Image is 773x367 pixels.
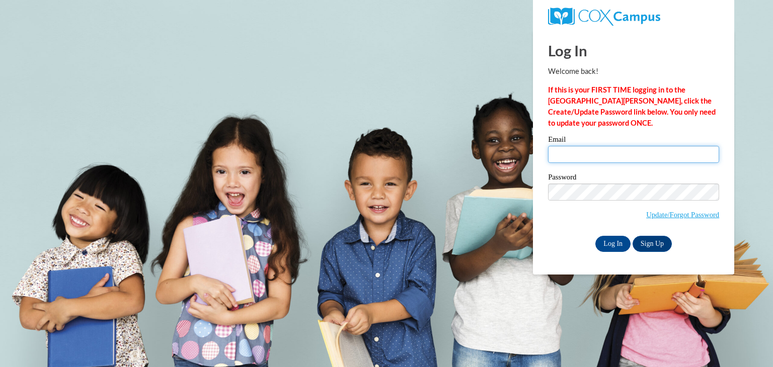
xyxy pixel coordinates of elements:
label: Email [548,136,719,146]
h1: Log In [548,40,719,61]
a: Sign Up [633,236,672,252]
a: COX Campus [548,12,660,20]
label: Password [548,173,719,183]
a: Update/Forgot Password [646,211,719,219]
img: COX Campus [548,8,660,26]
p: Welcome back! [548,66,719,77]
strong: If this is your FIRST TIME logging in to the [GEOGRAPHIC_DATA][PERSON_NAME], click the Create/Upd... [548,85,716,127]
input: Log In [595,236,631,252]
